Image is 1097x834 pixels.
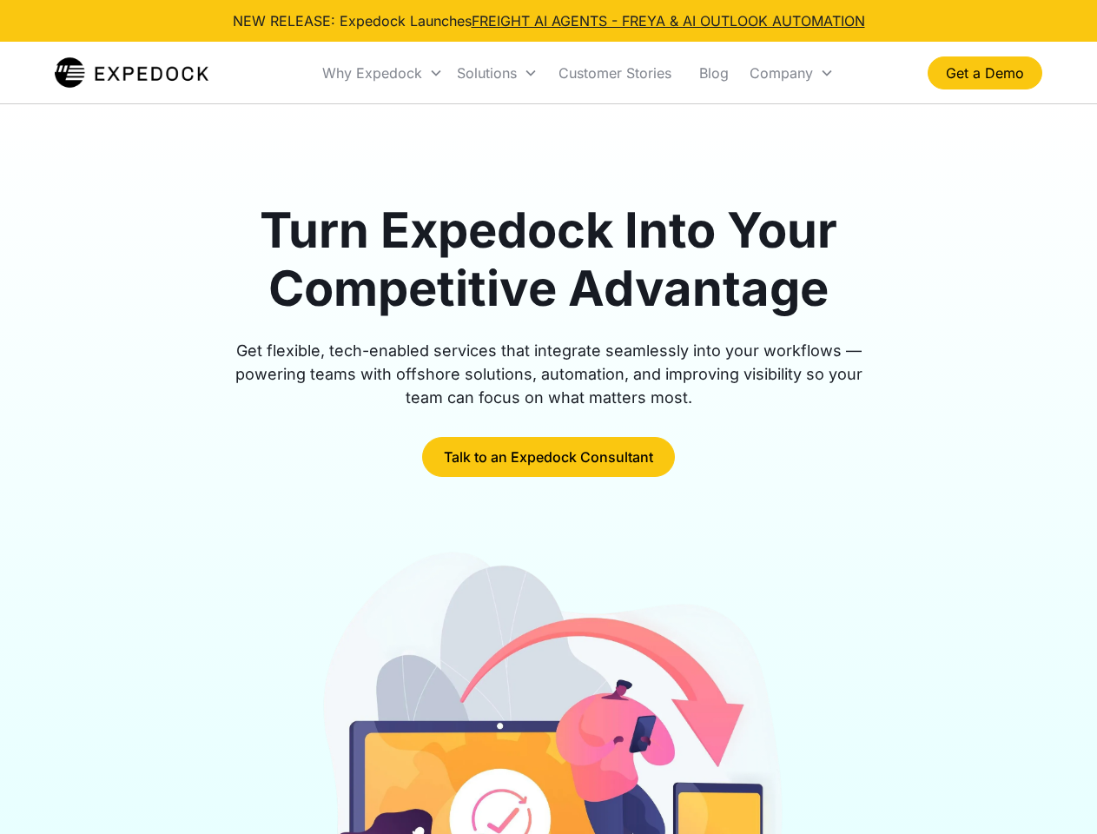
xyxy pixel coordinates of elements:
[315,43,450,103] div: Why Expedock
[322,64,422,82] div: Why Expedock
[545,43,685,103] a: Customer Stories
[472,12,865,30] a: FREIGHT AI AGENTS - FREYA & AI OUTLOOK AUTOMATION
[215,339,882,409] div: Get flexible, tech-enabled services that integrate seamlessly into your workflows — powering team...
[457,64,517,82] div: Solutions
[55,56,208,90] a: home
[233,10,865,31] div: NEW RELEASE: Expedock Launches
[1010,751,1097,834] iframe: Chat Widget
[928,56,1042,89] a: Get a Demo
[750,64,813,82] div: Company
[450,43,545,103] div: Solutions
[215,202,882,318] h1: Turn Expedock Into Your Competitive Advantage
[55,56,208,90] img: Expedock Logo
[743,43,841,103] div: Company
[422,437,675,477] a: Talk to an Expedock Consultant
[685,43,743,103] a: Blog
